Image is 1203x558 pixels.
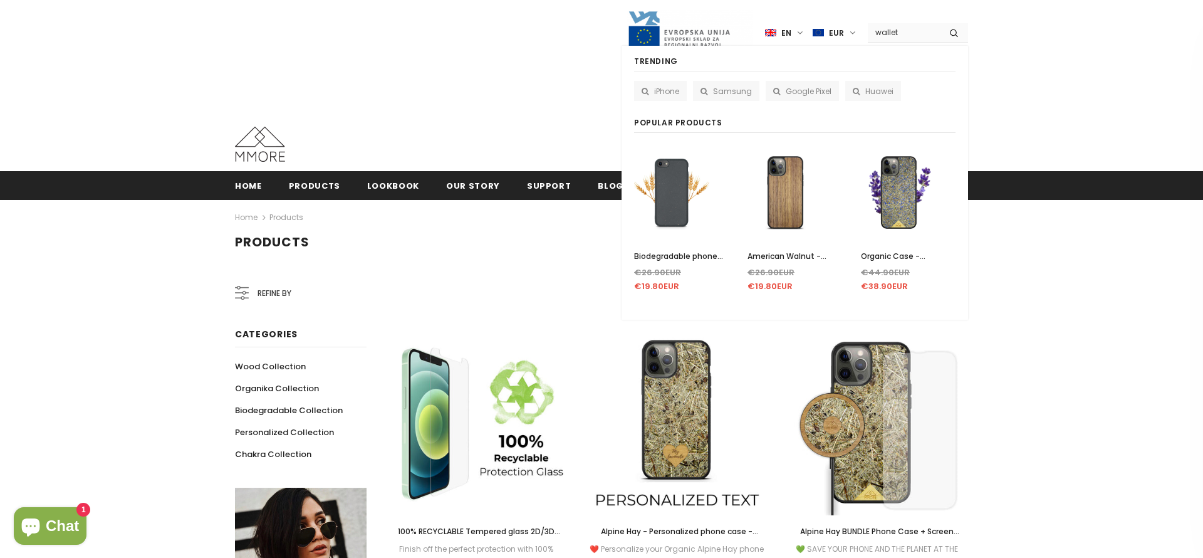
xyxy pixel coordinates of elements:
span: Home [235,180,262,192]
span: Lookbook [367,180,419,192]
a: American Walnut - LIMITED EDITION [747,250,842,263]
span: iPhone [654,86,679,97]
span: Organic Case - Lavender [861,251,925,275]
span: Biodegradable Collection [235,404,343,416]
span: €26.90EUR [747,266,794,278]
a: Organika Collection [235,377,319,399]
span: en [781,27,791,39]
span: Chakra Collection [235,448,311,460]
span: Samsung [713,86,752,97]
span: 100% RECYCLABLE Tempered glass 2D/3D screen protector [398,526,560,550]
span: American Walnut - LIMITED EDITION [747,251,826,275]
span: Blog [598,180,623,192]
a: Alpine Hay BUNDLE Phone Case + Screen Protector + Alpine Hay Wireless Charger [786,525,968,539]
span: €38.90EUR [861,280,908,292]
span: €19.80EUR [747,280,793,292]
a: Huawei [845,81,901,101]
span: Alpine Hay BUNDLE Phone Case + Screen Protector + Alpine Hay Wireless Charger [800,526,959,550]
a: Biodegradable phone case - Black [634,250,729,263]
a: Products [269,212,303,223]
img: i-lang-1.png [765,28,776,38]
span: Categories [235,328,298,340]
a: Personalized Collection [235,421,334,443]
span: Alpine Hay - Personalized phone case - Personalized gift [601,526,758,550]
a: support [527,171,571,199]
span: Organika Collection [235,382,319,394]
a: Alpine Hay - Personalized phone case - Personalized gift [586,525,768,539]
span: support [527,180,571,192]
a: iPhone [634,81,687,101]
a: Samsung [693,81,759,101]
a: Lookbook [367,171,419,199]
span: Refine by [258,287,291,300]
a: Wood Collection [235,355,306,377]
span: Biodegradable phone case - Black [634,251,723,275]
span: Trending [634,56,678,66]
a: Products [289,171,340,199]
span: Wood Collection [235,361,306,372]
a: Home [235,171,262,199]
input: Search Site [868,23,940,41]
a: Biodegradable Collection [235,399,343,421]
span: Products [235,233,310,251]
span: Personalized Collection [235,426,334,438]
a: Blog [598,171,623,199]
a: Google Pixel [766,81,839,101]
a: 100% RECYCLABLE Tempered glass 2D/3D screen protector [385,525,567,539]
span: Our Story [446,180,500,192]
span: Popular Products [634,117,722,128]
img: MMORE Cases [235,127,285,162]
a: Chakra Collection [235,443,311,465]
inbox-online-store-chat: Shopify online store chat [10,507,90,548]
img: Javni Razpis [627,10,753,56]
a: Javni Razpis [627,27,753,38]
span: Huawei [865,86,893,97]
span: €19.80EUR [634,280,679,292]
a: Home [235,210,258,225]
span: Products [289,180,340,192]
span: Google Pixel [786,86,831,97]
span: EUR [829,27,844,39]
a: Our Story [446,171,500,199]
a: Organic Case - Lavender [861,250,956,263]
span: €44.90EUR [861,266,910,278]
span: €26.90EUR [634,266,681,278]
